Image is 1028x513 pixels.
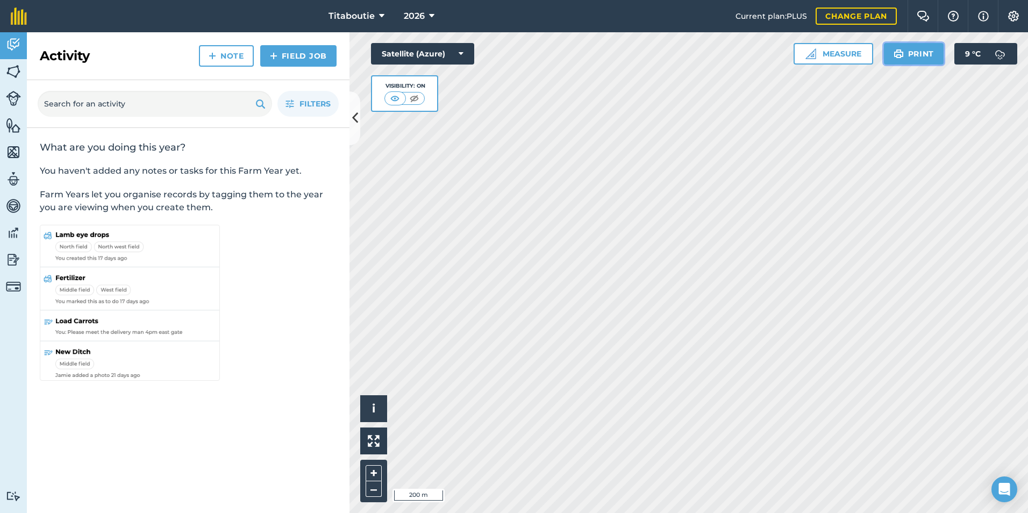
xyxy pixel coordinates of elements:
[40,141,337,154] h2: What are you doing this year?
[38,91,272,117] input: Search for an activity
[6,91,21,106] img: svg+xml;base64,PD94bWwgdmVyc2lvbj0iMS4wIiBlbmNvZGluZz0idXRmLTgiPz4KPCEtLSBHZW5lcmF0b3I6IEFkb2JlIE...
[372,402,375,415] span: i
[894,47,904,60] img: svg+xml;base64,PHN2ZyB4bWxucz0iaHR0cDovL3d3dy53My5vcmcvMjAwMC9zdmciIHdpZHRoPSIxOSIgaGVpZ2h0PSIyNC...
[6,279,21,294] img: svg+xml;base64,PD94bWwgdmVyc2lvbj0iMS4wIiBlbmNvZGluZz0idXRmLTgiPz4KPCEtLSBHZW5lcmF0b3I6IEFkb2JlIE...
[965,43,981,65] span: 9 ° C
[270,49,277,62] img: svg+xml;base64,PHN2ZyB4bWxucz0iaHR0cDovL3d3dy53My5vcmcvMjAwMC9zdmciIHdpZHRoPSIxNCIgaGVpZ2h0PSIyNC...
[6,117,21,133] img: svg+xml;base64,PHN2ZyB4bWxucz0iaHR0cDovL3d3dy53My5vcmcvMjAwMC9zdmciIHdpZHRoPSI1NiIgaGVpZ2h0PSI2MC...
[816,8,897,25] a: Change plan
[255,97,266,110] img: svg+xml;base64,PHN2ZyB4bWxucz0iaHR0cDovL3d3dy53My5vcmcvMjAwMC9zdmciIHdpZHRoPSIxOSIgaGVpZ2h0PSIyNC...
[884,43,944,65] button: Print
[277,91,339,117] button: Filters
[299,98,331,110] span: Filters
[947,11,960,22] img: A question mark icon
[199,45,254,67] a: Note
[736,10,807,22] span: Current plan : PLUS
[404,10,425,23] span: 2026
[989,43,1011,65] img: svg+xml;base64,PD94bWwgdmVyc2lvbj0iMS4wIiBlbmNvZGluZz0idXRmLTgiPz4KPCEtLSBHZW5lcmF0b3I6IEFkb2JlIE...
[978,10,989,23] img: svg+xml;base64,PHN2ZyB4bWxucz0iaHR0cDovL3d3dy53My5vcmcvMjAwMC9zdmciIHdpZHRoPSIxNyIgaGVpZ2h0PSIxNy...
[366,481,382,497] button: –
[384,82,425,90] div: Visibility: On
[6,171,21,187] img: svg+xml;base64,PD94bWwgdmVyc2lvbj0iMS4wIiBlbmNvZGluZz0idXRmLTgiPz4KPCEtLSBHZW5lcmF0b3I6IEFkb2JlIE...
[6,63,21,80] img: svg+xml;base64,PHN2ZyB4bWxucz0iaHR0cDovL3d3dy53My5vcmcvMjAwMC9zdmciIHdpZHRoPSI1NiIgaGVpZ2h0PSI2MC...
[40,188,337,214] p: Farm Years let you organise records by tagging them to the year you are viewing when you create t...
[40,47,90,65] h2: Activity
[366,465,382,481] button: +
[329,10,375,23] span: Titaboutie
[991,476,1017,502] div: Open Intercom Messenger
[6,198,21,214] img: svg+xml;base64,PD94bWwgdmVyc2lvbj0iMS4wIiBlbmNvZGluZz0idXRmLTgiPz4KPCEtLSBHZW5lcmF0b3I6IEFkb2JlIE...
[209,49,216,62] img: svg+xml;base64,PHN2ZyB4bWxucz0iaHR0cDovL3d3dy53My5vcmcvMjAwMC9zdmciIHdpZHRoPSIxNCIgaGVpZ2h0PSIyNC...
[954,43,1017,65] button: 9 °C
[360,395,387,422] button: i
[371,43,474,65] button: Satellite (Azure)
[6,252,21,268] img: svg+xml;base64,PD94bWwgdmVyc2lvbj0iMS4wIiBlbmNvZGluZz0idXRmLTgiPz4KPCEtLSBHZW5lcmF0b3I6IEFkb2JlIE...
[6,144,21,160] img: svg+xml;base64,PHN2ZyB4bWxucz0iaHR0cDovL3d3dy53My5vcmcvMjAwMC9zdmciIHdpZHRoPSI1NiIgaGVpZ2h0PSI2MC...
[6,225,21,241] img: svg+xml;base64,PD94bWwgdmVyc2lvbj0iMS4wIiBlbmNvZGluZz0idXRmLTgiPz4KPCEtLSBHZW5lcmF0b3I6IEFkb2JlIE...
[368,435,380,447] img: Four arrows, one pointing top left, one top right, one bottom right and the last bottom left
[11,8,27,25] img: fieldmargin Logo
[388,93,402,104] img: svg+xml;base64,PHN2ZyB4bWxucz0iaHR0cDovL3d3dy53My5vcmcvMjAwMC9zdmciIHdpZHRoPSI1MCIgaGVpZ2h0PSI0MC...
[260,45,337,67] a: Field Job
[805,48,816,59] img: Ruler icon
[408,93,421,104] img: svg+xml;base64,PHN2ZyB4bWxucz0iaHR0cDovL3d3dy53My5vcmcvMjAwMC9zdmciIHdpZHRoPSI1MCIgaGVpZ2h0PSI0MC...
[6,37,21,53] img: svg+xml;base64,PD94bWwgdmVyc2lvbj0iMS4wIiBlbmNvZGluZz0idXRmLTgiPz4KPCEtLSBHZW5lcmF0b3I6IEFkb2JlIE...
[917,11,930,22] img: Two speech bubbles overlapping with the left bubble in the forefront
[40,165,337,177] p: You haven't added any notes or tasks for this Farm Year yet.
[794,43,873,65] button: Measure
[1007,11,1020,22] img: A cog icon
[6,491,21,501] img: svg+xml;base64,PD94bWwgdmVyc2lvbj0iMS4wIiBlbmNvZGluZz0idXRmLTgiPz4KPCEtLSBHZW5lcmF0b3I6IEFkb2JlIE...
